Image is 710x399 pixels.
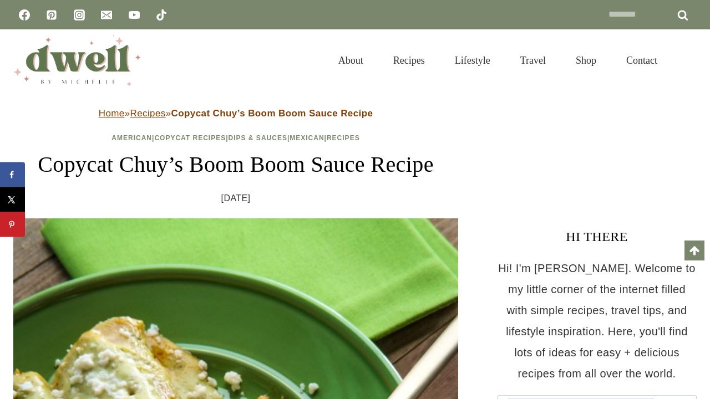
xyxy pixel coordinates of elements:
[323,41,672,80] nav: Primary Navigation
[13,35,141,86] img: DWELL by michelle
[497,258,697,384] p: Hi! I'm [PERSON_NAME]. Welcome to my little corner of the internet filled with simple recipes, tr...
[327,134,360,142] a: Recipes
[150,4,173,26] a: TikTok
[68,4,90,26] a: Instagram
[611,41,672,80] a: Contact
[221,190,251,207] time: [DATE]
[497,227,697,247] h3: HI THERE
[111,134,152,142] a: American
[13,148,458,181] h1: Copycat Chuy’s Boom Boom Sauce Recipe
[378,41,440,80] a: Recipes
[13,4,35,26] a: Facebook
[111,134,359,142] span: | | | |
[561,41,611,80] a: Shop
[678,51,697,70] button: View Search Form
[130,108,166,119] a: Recipes
[684,241,704,260] a: Scroll to top
[99,108,125,119] a: Home
[171,108,373,119] strong: Copycat Chuy’s Boom Boom Sauce Recipe
[290,134,324,142] a: Mexican
[123,4,145,26] a: YouTube
[505,41,561,80] a: Travel
[154,134,226,142] a: Copycat Recipes
[95,4,118,26] a: Email
[323,41,378,80] a: About
[229,134,287,142] a: Dips & Sauces
[99,108,373,119] span: » »
[440,41,505,80] a: Lifestyle
[40,4,63,26] a: Pinterest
